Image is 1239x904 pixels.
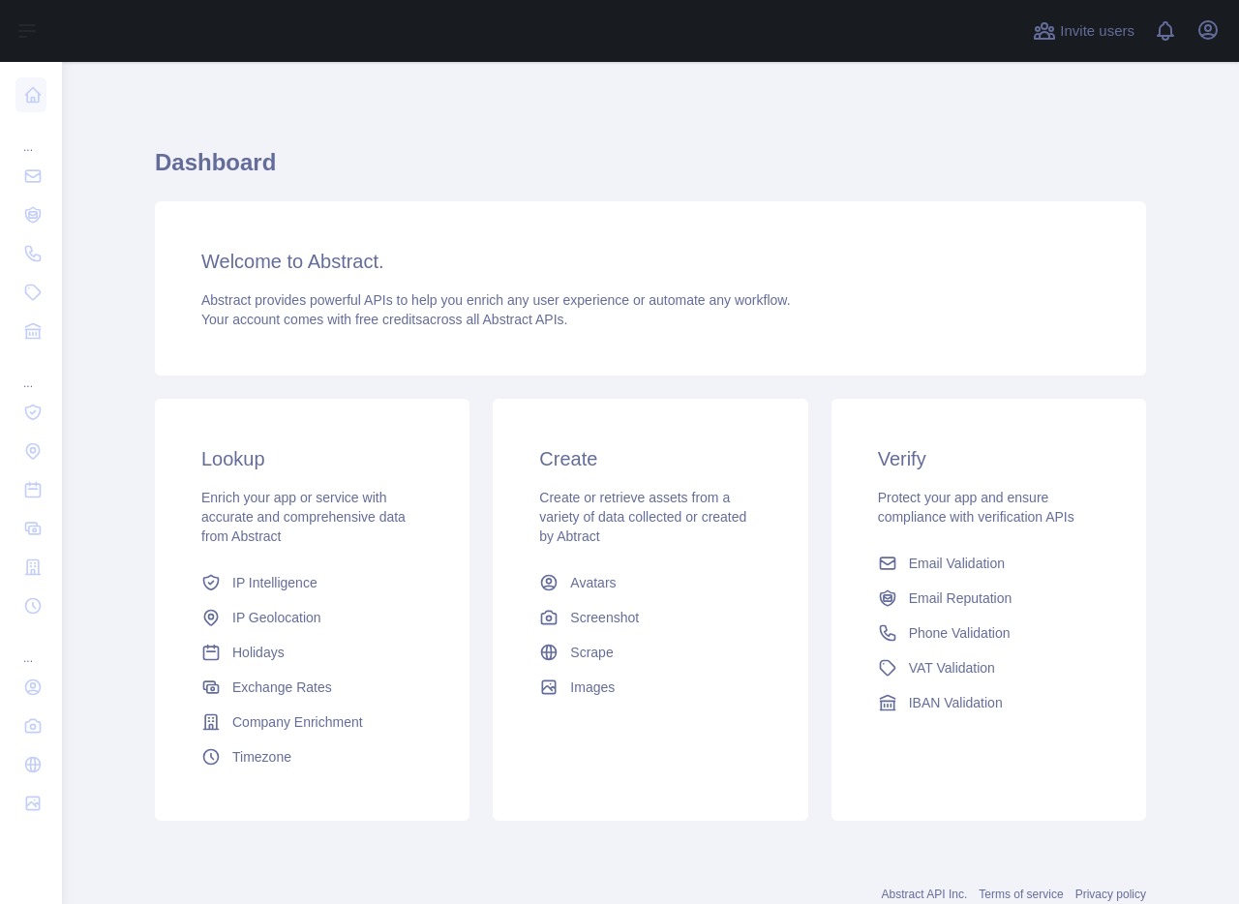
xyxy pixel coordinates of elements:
a: Privacy policy [1075,888,1146,901]
a: Email Reputation [870,581,1107,616]
span: Email Reputation [909,588,1012,608]
span: Company Enrichment [232,712,363,732]
a: VAT Validation [870,650,1107,685]
span: Exchange Rates [232,678,332,697]
a: Avatars [531,565,769,600]
span: Images [570,678,615,697]
span: Email Validation [909,554,1005,573]
a: IP Intelligence [194,565,431,600]
span: IBAN Validation [909,693,1003,712]
a: Holidays [194,635,431,670]
a: Scrape [531,635,769,670]
span: Enrich your app or service with accurate and comprehensive data from Abstract [201,490,406,544]
div: ... [15,627,46,666]
a: Terms of service [979,888,1063,901]
span: Avatars [570,573,616,592]
h3: Welcome to Abstract. [201,248,1100,275]
a: Screenshot [531,600,769,635]
span: Phone Validation [909,623,1011,643]
h3: Lookup [201,445,423,472]
span: Invite users [1060,20,1134,43]
span: Holidays [232,643,285,662]
span: Your account comes with across all Abstract APIs. [201,312,567,327]
span: IP Geolocation [232,608,321,627]
a: IBAN Validation [870,685,1107,720]
span: Scrape [570,643,613,662]
span: Abstract provides powerful APIs to help you enrich any user experience or automate any workflow. [201,292,791,308]
div: ... [15,352,46,391]
span: Screenshot [570,608,639,627]
span: free credits [355,312,422,327]
span: VAT Validation [909,658,995,678]
a: Phone Validation [870,616,1107,650]
a: Abstract API Inc. [882,888,968,901]
a: Exchange Rates [194,670,431,705]
span: IP Intelligence [232,573,317,592]
a: Timezone [194,739,431,774]
a: Email Validation [870,546,1107,581]
h3: Create [539,445,761,472]
div: ... [15,116,46,155]
button: Invite users [1029,15,1138,46]
span: Create or retrieve assets from a variety of data collected or created by Abtract [539,490,746,544]
span: Timezone [232,747,291,767]
h1: Dashboard [155,147,1146,194]
a: Company Enrichment [194,705,431,739]
span: Protect your app and ensure compliance with verification APIs [878,490,1074,525]
h3: Verify [878,445,1100,472]
a: IP Geolocation [194,600,431,635]
a: Images [531,670,769,705]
